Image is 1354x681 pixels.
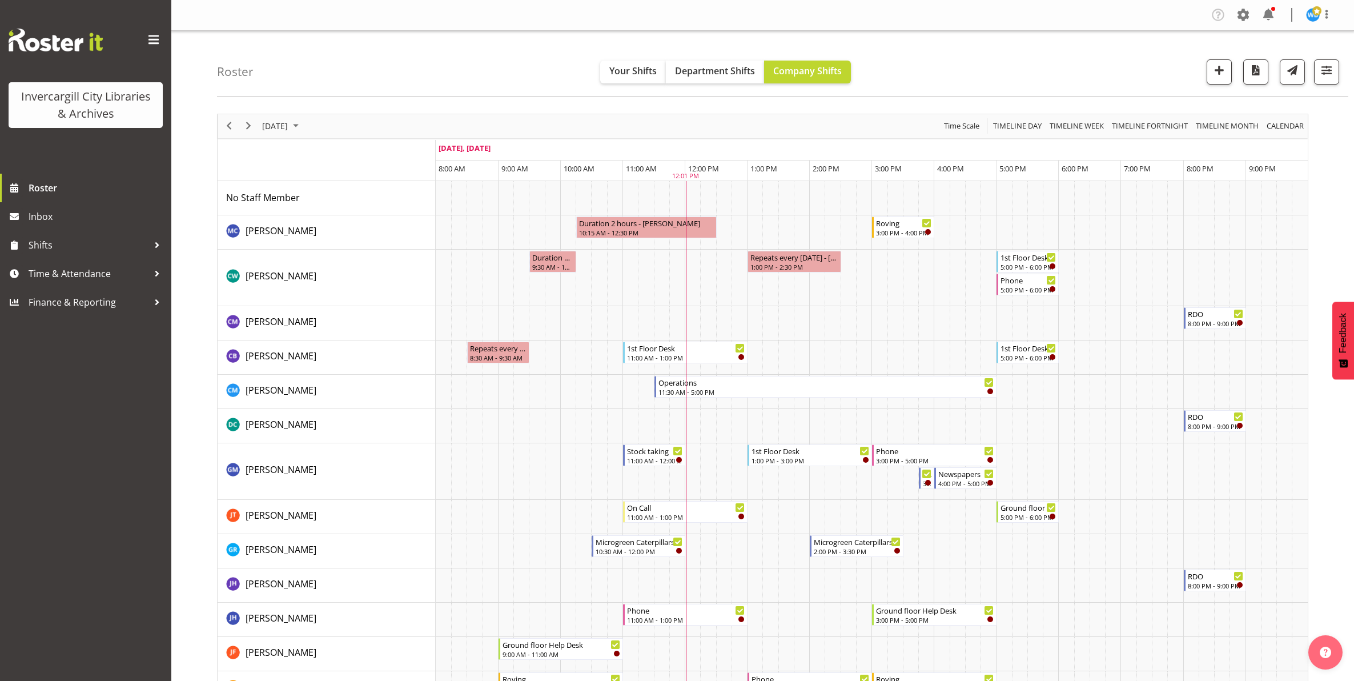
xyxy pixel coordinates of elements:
[750,163,777,174] span: 1:00 PM
[29,208,166,225] span: Inbox
[246,418,316,431] span: [PERSON_NAME]
[992,119,1043,133] span: Timeline Day
[218,250,436,306] td: Catherine Wilson resource
[241,119,256,133] button: Next
[876,456,994,465] div: 3:00 PM - 5:00 PM
[246,646,316,659] span: [PERSON_NAME]
[997,251,1059,273] div: Catherine Wilson"s event - 1st Floor Desk Begin From Friday, October 3, 2025 at 5:00:00 PM GMT+13...
[672,171,699,181] div: 12:01 PM
[1338,313,1348,353] span: Feedback
[596,547,682,556] div: 10:30 AM - 12:00 PM
[596,536,682,547] div: Microgreen Caterpillars
[1194,119,1261,133] button: Timeline Month
[938,479,994,488] div: 4:00 PM - 5:00 PM
[29,179,166,197] span: Roster
[654,376,997,398] div: Cindy Mulrooney"s event - Operations Begin From Friday, October 3, 2025 at 11:30:00 AM GMT+13:00 ...
[470,353,527,362] div: 8:30 AM - 9:30 AM
[627,456,682,465] div: 11:00 AM - 12:00 PM
[1048,119,1105,133] span: Timeline Week
[246,463,316,476] a: [PERSON_NAME]
[217,65,254,78] h4: Roster
[1265,119,1305,133] span: calendar
[1306,8,1320,22] img: willem-burger11692.jpg
[246,384,316,396] span: [PERSON_NAME]
[246,508,316,522] a: [PERSON_NAME]
[439,163,465,174] span: 8:00 AM
[609,65,657,77] span: Your Shifts
[579,217,713,229] div: Duration 2 hours - [PERSON_NAME]
[600,61,666,83] button: Your Shifts
[872,444,997,466] div: Gabriel McKay Smith"s event - Phone Begin From Friday, October 3, 2025 at 3:00:00 PM GMT+13:00 En...
[1314,59,1339,85] button: Filter Shifts
[260,119,304,133] button: October 2025
[499,638,623,660] div: Joanne Forbes"s event - Ground floor Help Desk Begin From Friday, October 3, 2025 at 9:00:00 AM G...
[1188,581,1243,590] div: 8:00 PM - 9:00 PM
[20,88,151,122] div: Invercargill City Libraries & Archives
[1243,59,1268,85] button: Download a PDF of the roster for the current day
[1184,410,1246,432] div: Donald Cunningham"s event - RDO Begin From Friday, October 3, 2025 at 8:00:00 PM GMT+13:00 Ends A...
[532,251,573,263] div: Duration 0 hours - [PERSON_NAME]
[246,350,316,362] span: [PERSON_NAME]
[219,114,239,138] div: previous period
[943,119,981,133] span: Time Scale
[439,143,491,153] span: [DATE], [DATE]
[1332,302,1354,379] button: Feedback - Show survey
[9,29,103,51] img: Rosterit website logo
[1001,251,1056,263] div: 1st Floor Desk
[675,65,755,77] span: Department Shifts
[937,163,964,174] span: 4:00 PM
[764,61,851,83] button: Company Shifts
[1184,307,1246,329] div: Chamique Mamolo"s event - RDO Begin From Friday, October 3, 2025 at 8:00:00 PM GMT+13:00 Ends At ...
[218,500,436,534] td: Glen Tomlinson resource
[750,251,838,263] div: Repeats every [DATE] - [PERSON_NAME]
[226,191,300,204] span: No Staff Member
[239,114,258,138] div: next period
[1001,502,1056,513] div: Ground floor Help Desk
[501,163,528,174] span: 9:00 AM
[626,163,657,174] span: 11:00 AM
[919,467,934,489] div: Gabriel McKay Smith"s event - New book tagging Begin From Friday, October 3, 2025 at 3:45:00 PM G...
[246,543,316,556] a: [PERSON_NAME]
[876,228,931,237] div: 3:00 PM - 4:00 PM
[503,639,620,650] div: Ground floor Help Desk
[222,119,237,133] button: Previous
[1188,570,1243,582] div: RDO
[923,468,931,479] div: New book tagging
[876,217,931,229] div: Roving
[218,409,436,443] td: Donald Cunningham resource
[748,251,841,273] div: Catherine Wilson"s event - Repeats every friday - Catherine Wilson Begin From Friday, October 3, ...
[1110,119,1190,133] button: Fortnight
[813,163,839,174] span: 2:00 PM
[218,603,436,637] td: Jillian Hunter resource
[29,294,148,311] span: Finance & Reporting
[1188,319,1243,328] div: 8:00 PM - 9:00 PM
[218,568,436,603] td: Jill Harpur resource
[997,501,1059,523] div: Glen Tomlinson"s event - Ground floor Help Desk Begin From Friday, October 3, 2025 at 5:00:00 PM ...
[688,163,719,174] span: 12:00 PM
[1249,163,1276,174] span: 9:00 PM
[246,269,316,283] a: [PERSON_NAME]
[29,237,148,254] span: Shifts
[814,547,901,556] div: 2:00 PM - 3:30 PM
[814,536,901,547] div: Microgreen Caterpillars
[752,445,869,456] div: 1st Floor Desk
[246,315,316,329] a: [PERSON_NAME]
[623,604,748,626] div: Jillian Hunter"s event - Phone Begin From Friday, October 3, 2025 at 11:00:00 AM GMT+13:00 Ends A...
[997,342,1059,363] div: Chris Broad"s event - 1st Floor Desk Begin From Friday, October 3, 2025 at 5:00:00 PM GMT+13:00 E...
[246,349,316,363] a: [PERSON_NAME]
[218,637,436,671] td: Joanne Forbes resource
[623,501,748,523] div: Glen Tomlinson"s event - On Call Begin From Friday, October 3, 2025 at 11:00:00 AM GMT+13:00 Ends...
[934,467,997,489] div: Gabriel McKay Smith"s event - Newspapers Begin From Friday, October 3, 2025 at 4:00:00 PM GMT+13:...
[1265,119,1306,133] button: Month
[1207,59,1232,85] button: Add a new shift
[467,342,529,363] div: Chris Broad"s event - Repeats every friday - Chris Broad Begin From Friday, October 3, 2025 at 8:...
[246,543,316,556] span: [PERSON_NAME]
[1001,285,1056,294] div: 5:00 PM - 6:00 PM
[592,535,685,557] div: Grace Roscoe-Squires"s event - Microgreen Caterpillars Begin From Friday, October 3, 2025 at 10:3...
[999,163,1026,174] span: 5:00 PM
[748,444,872,466] div: Gabriel McKay Smith"s event - 1st Floor Desk Begin From Friday, October 3, 2025 at 1:00:00 PM GMT...
[1188,411,1243,422] div: RDO
[876,604,994,616] div: Ground floor Help Desk
[246,611,316,625] a: [PERSON_NAME]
